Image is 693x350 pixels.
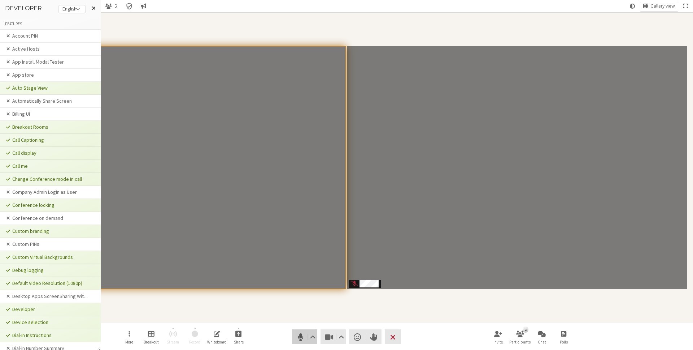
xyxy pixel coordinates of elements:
[189,340,200,344] span: Record
[493,340,503,344] span: Invite
[640,1,678,11] button: Change layout
[349,329,365,344] button: Send a reaction
[167,340,179,344] span: Stream
[119,327,139,347] button: Open menu
[532,327,552,347] button: Open chat
[365,329,382,344] button: Raise hand
[560,340,568,344] span: Polls
[141,327,161,347] button: Manage Breakout Rooms
[509,340,531,344] span: Participants
[185,327,205,347] button: Preparing to record
[308,329,317,344] button: Audio settings
[103,1,121,11] button: Open participant list
[385,329,401,344] button: End or leave meeting
[58,5,86,13] div: English selected
[292,329,317,344] button: Mute (⌘+Shift+A)
[488,327,508,347] button: Invite participants (⌘+Shift+I)
[337,329,346,344] button: Video setting
[115,3,118,9] span: 2
[510,327,530,347] button: Open participant list
[627,1,638,11] button: Using system theme
[125,340,133,344] span: More
[650,4,675,9] span: Gallery view
[523,326,528,332] div: 2
[538,340,546,344] span: Chat
[144,340,159,344] span: Breakout
[138,1,149,11] button: Conversation
[321,329,346,344] button: Stop video (⌘+Shift+V)
[207,327,227,347] button: Open shared whiteboard
[234,340,244,344] span: Share
[207,340,227,344] span: Whiteboard
[554,327,574,347] button: Open poll
[228,327,249,347] button: Start sharing
[680,1,690,11] button: Fullscreen
[163,327,183,347] button: Start streaming
[123,1,135,11] div: Meeting details Encryption enabled
[5,5,58,12] h3: Developer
